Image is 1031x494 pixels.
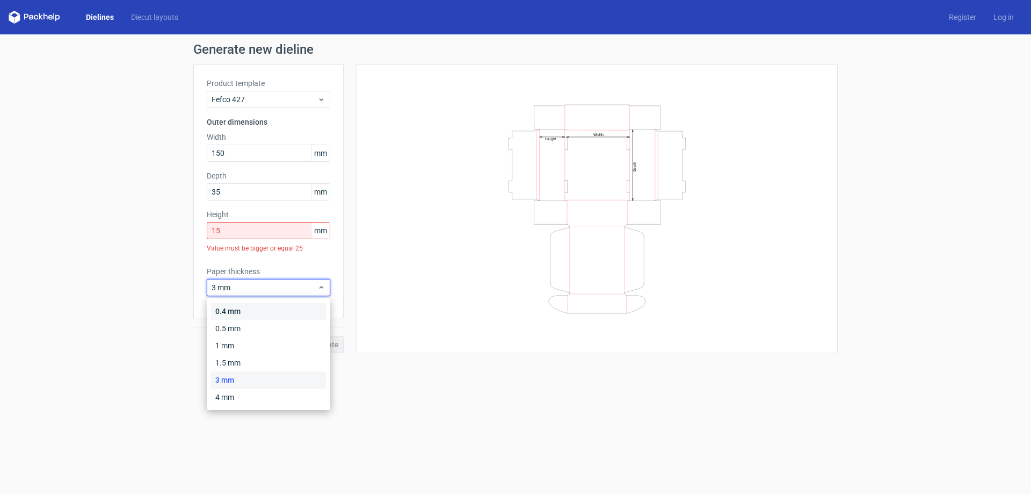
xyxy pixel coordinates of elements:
span: 3 mm [212,282,317,293]
h3: Outer dimensions [207,117,330,127]
div: Value must be bigger or equal 25 [207,239,330,257]
a: Diecut layouts [122,12,187,23]
h1: Generate new dieline [193,43,838,56]
div: 0.4 mm [211,303,326,320]
label: Product template [207,78,330,89]
span: mm [311,184,330,200]
span: mm [311,145,330,161]
label: Height [207,209,330,220]
label: Width [207,132,330,142]
label: Paper thickness [207,266,330,277]
label: Depth [207,170,330,181]
a: Register [940,12,985,23]
div: 4 mm [211,389,326,406]
span: Fefco 427 [212,94,317,105]
span: mm [311,223,330,239]
div: 1 mm [211,337,326,354]
a: Dielines [77,12,122,23]
text: Height [545,137,556,141]
text: Depth [633,161,637,171]
div: 0.5 mm [211,320,326,337]
text: Width [593,132,604,137]
div: 3 mm [211,371,326,389]
div: 1.5 mm [211,354,326,371]
a: Log in [985,12,1022,23]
